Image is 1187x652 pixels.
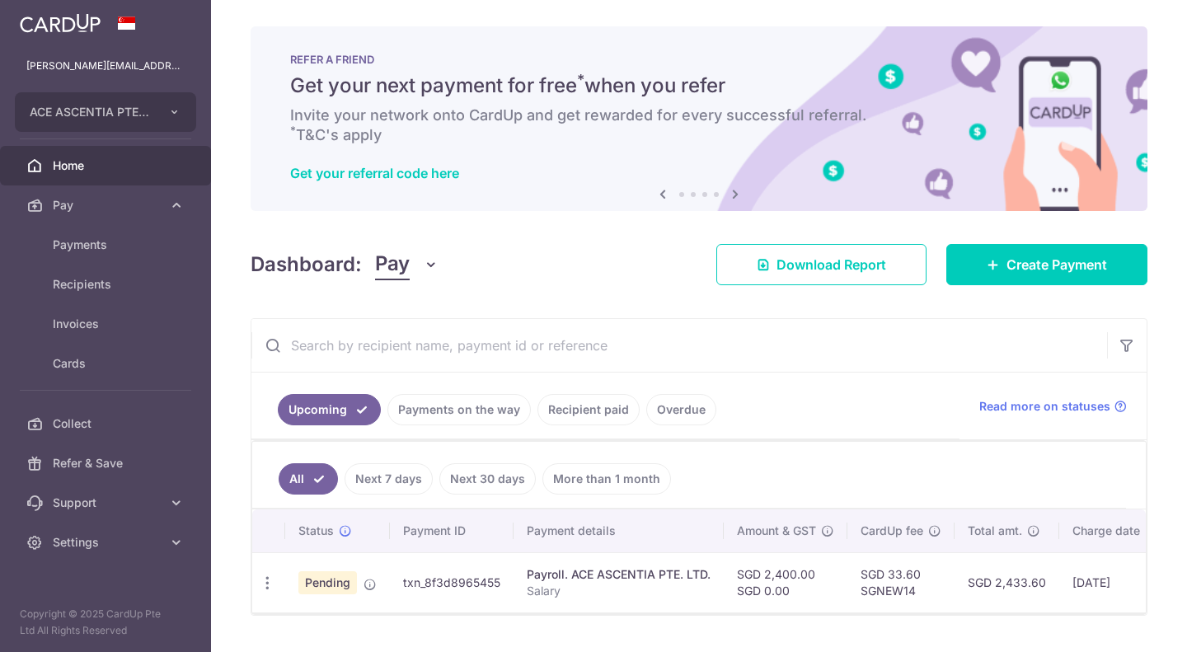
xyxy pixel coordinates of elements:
span: Read more on statuses [979,398,1110,415]
a: Read more on statuses [979,398,1127,415]
a: Next 30 days [439,463,536,495]
span: Total amt. [968,523,1022,539]
span: Charge date [1072,523,1140,539]
a: Upcoming [278,394,381,425]
span: Refer & Save [53,455,162,471]
a: Recipient paid [537,394,640,425]
th: Payment ID [390,509,514,552]
a: Overdue [646,394,716,425]
td: txn_8f3d8965455 [390,552,514,612]
p: Salary [527,583,711,599]
span: Settings [53,534,162,551]
td: [DATE] [1059,552,1171,612]
h4: Dashboard: [251,250,362,279]
span: Invoices [53,316,162,332]
a: Download Report [716,244,927,285]
span: Home [53,157,162,174]
p: [PERSON_NAME][EMAIL_ADDRESS][DOMAIN_NAME] [26,58,185,74]
img: CardUp [20,13,101,33]
span: Pending [298,571,357,594]
button: Pay [375,249,439,280]
span: Pay [53,197,162,213]
span: ACE ASCENTIA PTE. LTD. [30,104,152,120]
span: Create Payment [1006,255,1107,274]
th: Payment details [514,509,724,552]
span: Payments [53,237,162,253]
input: Search by recipient name, payment id or reference [251,319,1107,372]
span: Cards [53,355,162,372]
span: Support [53,495,162,511]
iframe: Opens a widget where you can find more information [1081,603,1171,644]
span: CardUp fee [861,523,923,539]
a: All [279,463,338,495]
span: Pay [375,249,410,280]
a: Get your referral code here [290,165,459,181]
div: Payroll. ACE ASCENTIA PTE. LTD. [527,566,711,583]
p: REFER A FRIEND [290,53,1108,66]
h6: Invite your network onto CardUp and get rewarded for every successful referral. T&C's apply [290,106,1108,145]
h5: Get your next payment for free when you refer [290,73,1108,99]
a: Create Payment [946,244,1147,285]
span: Recipients [53,276,162,293]
a: Next 7 days [345,463,433,495]
a: More than 1 month [542,463,671,495]
button: ACE ASCENTIA PTE. LTD. [15,92,196,132]
span: Collect [53,415,162,432]
td: SGD 33.60 SGNEW14 [847,552,955,612]
img: RAF banner [251,26,1147,211]
td: SGD 2,400.00 SGD 0.00 [724,552,847,612]
span: Amount & GST [737,523,816,539]
td: SGD 2,433.60 [955,552,1059,612]
span: Status [298,523,334,539]
a: Payments on the way [387,394,531,425]
span: Download Report [776,255,886,274]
